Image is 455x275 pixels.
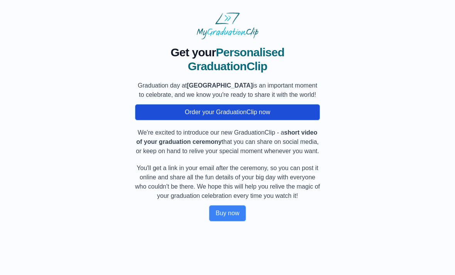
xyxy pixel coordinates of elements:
b: [GEOGRAPHIC_DATA] [187,82,253,89]
button: Order your GraduationClip now [135,104,320,120]
p: Graduation day at is an important moment to celebrate, and we know you're ready to share it with ... [135,81,320,100]
img: MyGraduationClip [197,12,258,39]
p: We're excited to introduce our new GraduationClip - a that you can share on social media, or keep... [135,128,320,156]
span: Get your [170,46,216,59]
b: short video of your graduation ceremony [136,129,317,145]
p: You'll get a link in your email after the ceremony, so you can post it online and share all the f... [135,164,320,201]
span: Personalised GraduationClip [188,46,285,73]
button: Buy now [209,205,246,221]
